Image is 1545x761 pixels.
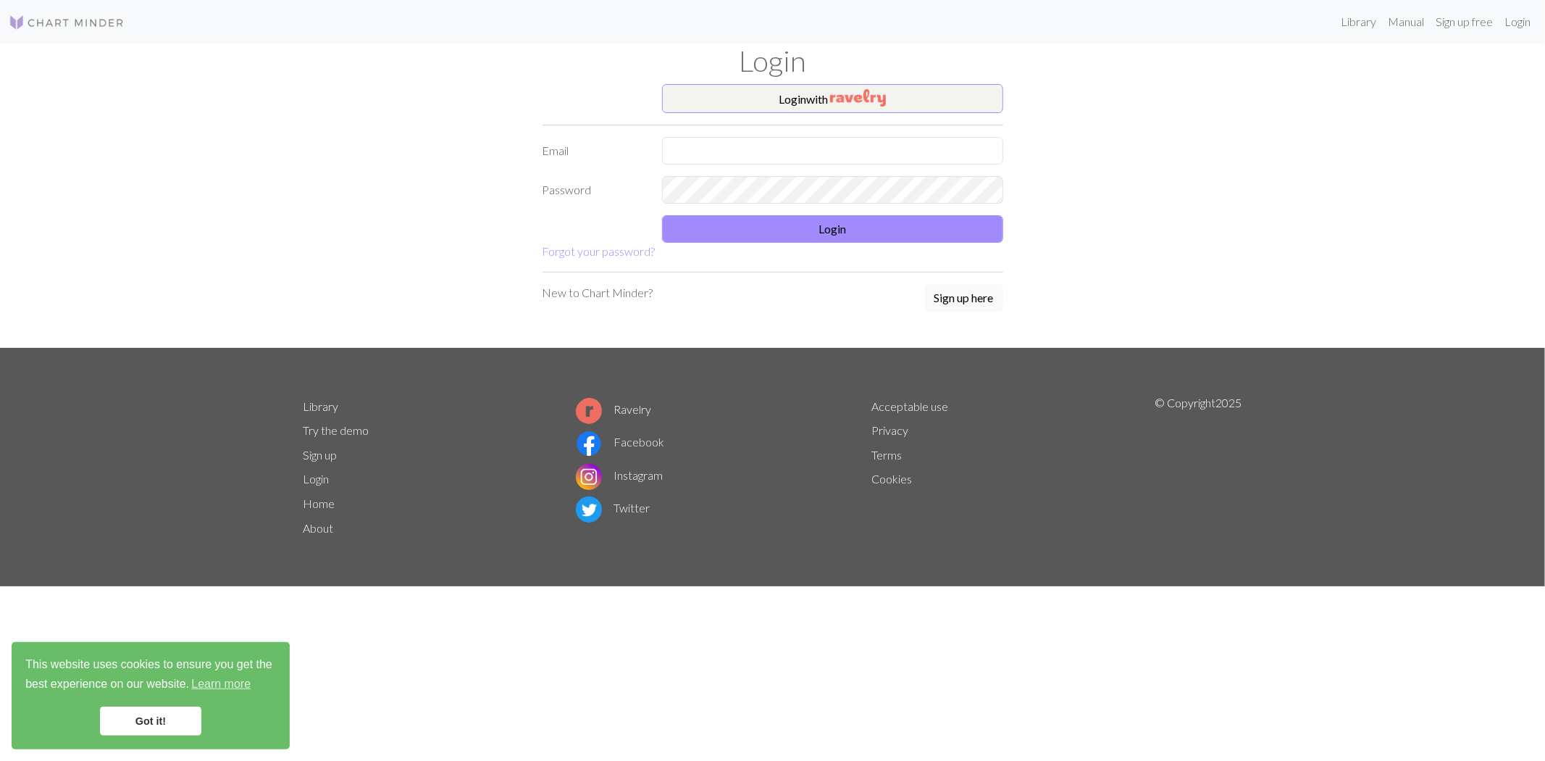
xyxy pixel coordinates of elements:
[12,642,290,749] div: cookieconsent
[871,448,902,462] a: Terms
[871,472,912,486] a: Cookies
[543,284,653,302] p: New to Chart Minder?
[576,431,602,457] img: Facebook logo
[303,399,339,413] a: Library
[303,521,334,535] a: About
[295,43,1251,78] h1: Login
[1499,7,1536,36] a: Login
[925,284,1003,313] a: Sign up here
[576,501,650,515] a: Twitter
[576,435,664,449] a: Facebook
[1430,7,1499,36] a: Sign up free
[1155,394,1242,541] p: © Copyright 2025
[830,89,886,107] img: Ravelry
[576,464,602,490] img: Instagram logo
[576,402,651,416] a: Ravelry
[303,472,330,486] a: Login
[9,14,125,31] img: Logo
[534,176,653,204] label: Password
[303,496,335,510] a: Home
[576,398,602,424] img: Ravelry logo
[303,423,369,437] a: Try the demo
[25,656,276,695] span: This website uses cookies to ensure you get the best experience on our website.
[1335,7,1382,36] a: Library
[871,399,948,413] a: Acceptable use
[543,244,656,258] a: Forgot your password?
[189,673,253,695] a: learn more about cookies
[576,468,663,482] a: Instagram
[871,423,908,437] a: Privacy
[100,707,201,736] a: dismiss cookie message
[576,496,602,523] img: Twitter logo
[662,215,1003,243] button: Login
[662,84,1003,113] button: Loginwith
[1382,7,1430,36] a: Manual
[303,448,338,462] a: Sign up
[925,284,1003,312] button: Sign up here
[534,137,653,165] label: Email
